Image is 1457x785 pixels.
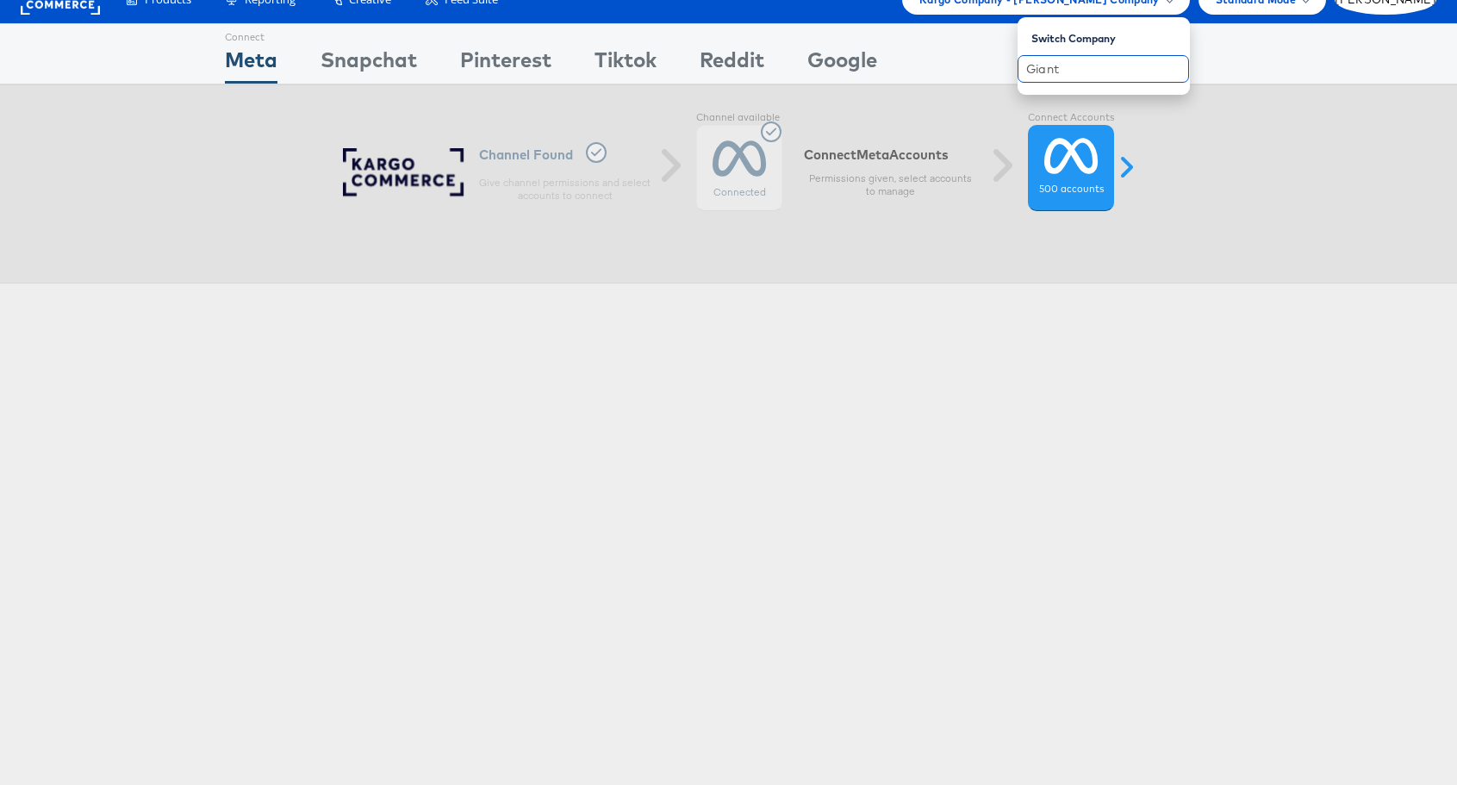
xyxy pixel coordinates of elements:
label: 500 accounts [1039,183,1104,196]
div: Tiktok [595,45,657,84]
h6: Channel Found [479,142,651,167]
div: Meta [225,45,277,84]
p: Permissions given, select accounts to manage [804,171,976,199]
label: Channel available [696,111,782,125]
div: Connect [225,24,277,45]
div: Switch Company [1031,24,1190,46]
div: Snapchat [321,45,417,84]
div: Google [807,45,877,84]
p: Give channel permissions and select accounts to connect [479,176,651,203]
div: Pinterest [460,45,551,84]
input: Search [1018,55,1189,83]
span: meta [856,146,889,163]
div: Reddit [700,45,764,84]
label: Connect Accounts [1028,111,1114,125]
h6: Connect Accounts [804,146,976,163]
